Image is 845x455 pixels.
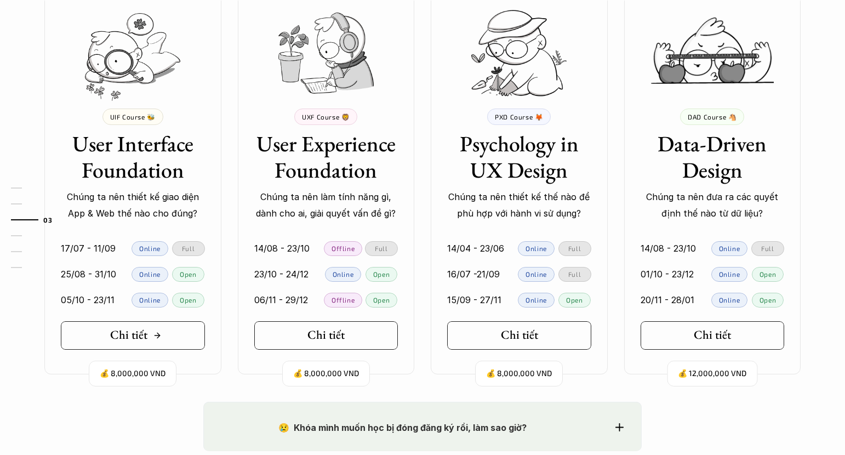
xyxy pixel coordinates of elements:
a: Chi tiết [254,321,398,350]
p: 23/10 - 24/12 [254,266,309,282]
p: UIF Course 🐝 [110,113,156,121]
p: 14/08 - 23/10 [254,240,310,257]
a: Chi tiết [641,321,785,350]
p: Full [568,244,581,252]
p: 01/10 - 23/12 [641,266,694,282]
strong: 😢 Khóa mình muốn học bị đóng đăng ký rồi, làm sao giờ? [278,422,527,433]
p: Chúng ta nên thiết kế thế nào để phù hợp với hành vi sử dụng? [447,189,591,222]
strong: 03 [43,215,52,223]
p: Open [760,296,776,304]
p: 15/09 - 27/11 [447,292,501,308]
h5: Chi tiết [694,328,731,342]
p: Online [719,244,740,252]
p: Online [719,296,740,304]
p: Online [139,270,161,278]
p: Online [719,270,740,278]
a: Chi tiết [61,321,205,350]
a: Chi tiết [447,321,591,350]
h3: User Experience Foundation [254,130,398,183]
p: Open [566,296,583,304]
p: 20/11 - 28/01 [641,292,694,308]
p: Offline [332,244,355,252]
h5: Chi tiết [110,328,147,342]
p: 💰 8,000,000 VND [293,366,359,381]
p: Full [375,244,387,252]
h5: Chi tiết [501,328,538,342]
p: UXF Course 🦁 [302,113,350,121]
p: Online [139,296,161,304]
p: Open [180,296,196,304]
p: 💰 8,000,000 VND [486,366,552,381]
h3: User Interface Foundation [61,130,205,183]
p: 💰 12,000,000 VND [678,366,746,381]
h3: Data-Driven Design [641,130,785,183]
p: 💰 8,000,000 VND [100,366,165,381]
p: Open [760,270,776,278]
p: Open [180,270,196,278]
p: Online [526,270,547,278]
p: Online [139,244,161,252]
p: Chúng ta nên đưa ra các quyết định thế nào từ dữ liệu? [641,189,785,222]
p: Full [761,244,774,252]
p: PXD Course 🦊 [495,113,543,121]
p: 14/04 - 23/06 [447,240,504,257]
h3: Psychology in UX Design [447,130,591,183]
p: Open [373,270,390,278]
h5: Chi tiết [307,328,345,342]
p: Full [568,270,581,278]
p: Open [373,296,390,304]
p: Online [333,270,354,278]
p: Online [526,244,547,252]
p: 06/11 - 29/12 [254,292,308,308]
p: Chúng ta nên thiết kế giao diện App & Web thế nào cho đúng? [61,189,205,222]
p: Offline [332,296,355,304]
p: Chúng ta nên làm tính năng gì, dành cho ai, giải quyết vấn đề gì? [254,189,398,222]
p: 14/08 - 23/10 [641,240,696,257]
a: 03 [11,213,63,226]
p: Online [526,296,547,304]
p: Full [182,244,195,252]
p: 16/07 -21/09 [447,266,500,282]
p: DAD Course 🐴 [688,113,736,121]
